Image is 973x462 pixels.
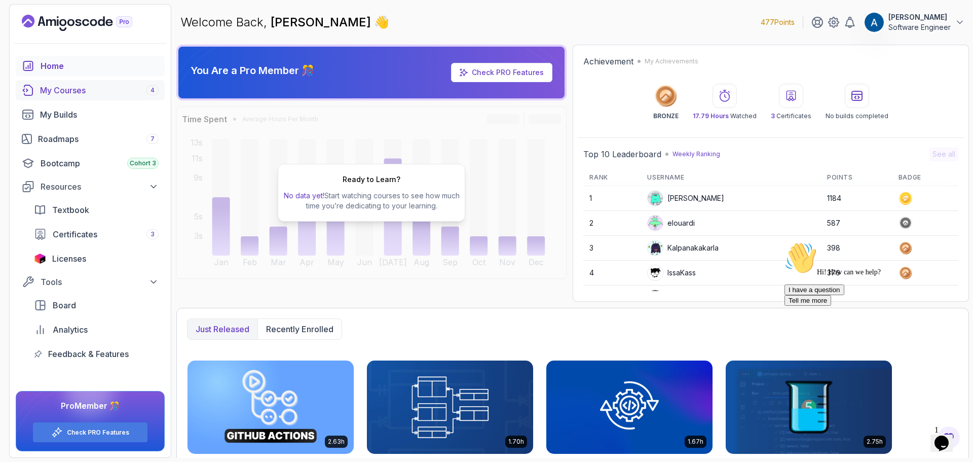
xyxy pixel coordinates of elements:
a: feedback [28,344,165,364]
td: 2 [583,211,641,236]
div: Roadmaps [38,133,159,145]
td: 1 [583,186,641,211]
p: Weekly Ranking [672,150,720,158]
div: 👋Hi! How can we help?I have a questionTell me more [4,4,186,68]
p: Welcome Back, [180,14,389,30]
img: default monster avatar [648,240,663,256]
img: jetbrains icon [34,254,46,264]
div: elouardi [647,215,695,231]
a: bootcamp [16,153,165,173]
p: My Achievements [645,57,698,65]
a: Landing page [22,15,156,31]
p: 1.70h [508,438,524,446]
p: Certificates [771,112,811,120]
span: 4 [151,86,155,94]
span: Analytics [53,324,88,336]
div: Apply5489 [647,290,704,306]
td: 587 [821,211,892,236]
td: 1184 [821,186,892,211]
a: certificates [28,224,165,244]
p: Start watching courses to see how much time you’re dedicating to your learning. [282,191,461,211]
p: 1.67h [688,438,703,446]
button: Tools [16,273,165,291]
a: Check PRO Features [451,63,552,82]
p: Software Engineer [888,22,951,32]
button: See all [929,147,958,161]
span: Hi! How can we help? [4,30,100,38]
button: user profile image[PERSON_NAME]Software Engineer [864,12,965,32]
a: home [16,56,165,76]
span: 👋 [374,14,389,30]
div: My Builds [40,109,159,121]
span: Textbook [52,204,89,216]
div: Home [41,60,159,72]
button: Recently enrolled [257,319,342,339]
img: Database Design & Implementation card [367,361,533,454]
img: CI/CD with GitHub Actions card [188,361,354,454]
p: 2.75h [867,438,883,446]
span: 7 [151,135,155,143]
th: Points [821,169,892,186]
span: 17.79 Hours [693,112,729,120]
iframe: chat widget [780,238,963,416]
p: No builds completed [826,112,888,120]
div: Resources [41,181,159,193]
button: Check PRO Features [32,422,148,443]
a: licenses [28,248,165,269]
div: [PERSON_NAME] [647,190,724,206]
a: analytics [28,319,165,340]
button: Tell me more [4,57,51,68]
h2: Ready to Learn? [343,174,400,185]
a: Check PRO Features [67,429,129,437]
img: default monster avatar [648,191,663,206]
h2: Top 10 Leaderboard [583,148,661,160]
div: Bootcamp [41,157,159,169]
div: IssaKass [647,265,696,281]
th: Badge [892,169,958,186]
button: I have a question [4,47,64,57]
span: Certificates [53,228,97,240]
h2: Achievement [583,55,633,67]
a: builds [16,104,165,125]
img: Java Unit Testing and TDD card [726,361,892,454]
img: :wave: [4,4,36,37]
div: Tools [41,276,159,288]
span: 3 [771,112,775,120]
td: 5 [583,286,641,310]
td: 4 [583,261,641,286]
img: user profile image [648,265,663,280]
img: Java Integration Testing card [546,361,713,454]
td: 3 [583,236,641,261]
a: board [28,295,165,315]
p: You Are a Pro Member 🎊 [191,63,314,78]
td: 398 [821,236,892,261]
span: Feedback & Features [48,348,129,360]
th: Rank [583,169,641,186]
a: roadmaps [16,129,165,149]
a: Check PRO Features [472,68,544,77]
img: user profile image [865,13,884,32]
p: 477 Points [761,17,795,27]
img: default monster avatar [648,216,663,231]
p: 2.63h [328,438,345,446]
span: Licenses [52,253,86,265]
span: Board [53,299,76,311]
div: My Courses [40,84,159,96]
img: user profile image [648,290,663,305]
span: [PERSON_NAME] [271,15,374,29]
iframe: chat widget [930,421,963,452]
th: Username [641,169,821,186]
span: No data yet! [284,191,324,200]
p: [PERSON_NAME] [888,12,951,22]
span: Cohort 3 [130,159,156,167]
p: Just released [196,323,249,335]
p: BRONZE [653,112,679,120]
div: Kalpanakakarla [647,240,719,256]
button: Just released [188,319,257,339]
a: textbook [28,200,165,220]
a: courses [16,80,165,100]
p: Watched [693,112,757,120]
p: Recently enrolled [266,323,333,335]
span: 3 [151,230,155,238]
